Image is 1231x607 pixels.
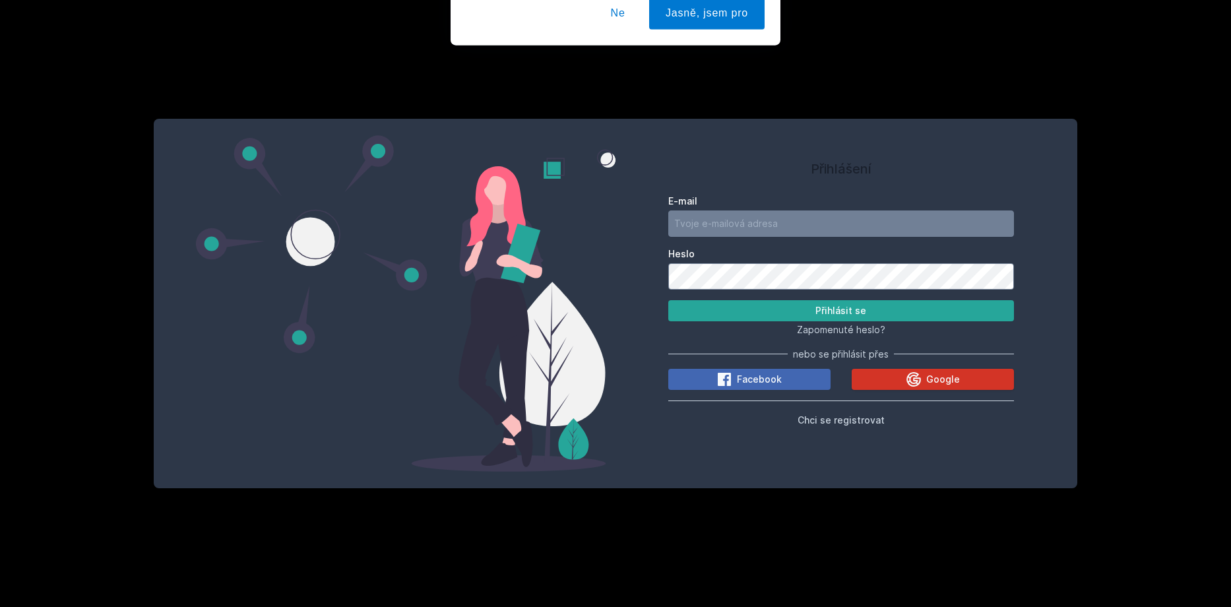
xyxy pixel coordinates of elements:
button: Ne [594,69,642,102]
img: notification icon [466,16,519,69]
span: Facebook [737,373,782,386]
button: Přihlásit se [668,300,1014,321]
button: Google [852,369,1014,390]
span: nebo se přihlásit přes [793,348,889,361]
span: Chci se registrovat [798,414,885,426]
label: E-mail [668,195,1014,208]
h1: Přihlášení [668,159,1014,179]
span: Zapomenuté heslo? [797,324,885,335]
label: Heslo [668,247,1014,261]
button: Jasně, jsem pro [649,69,765,102]
div: [PERSON_NAME] dostávat tipy ohledně studia, nových testů, hodnocení učitelů a předmětů? [519,16,765,46]
button: Facebook [668,369,831,390]
input: Tvoje e-mailová adresa [668,210,1014,237]
span: Google [926,373,960,386]
button: Chci se registrovat [798,412,885,428]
